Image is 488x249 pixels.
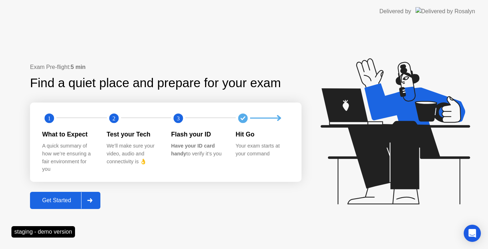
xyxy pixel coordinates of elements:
text: 3 [177,115,180,122]
div: Get Started [32,197,81,204]
button: Get Started [30,192,100,209]
text: 2 [112,115,115,122]
b: Have your ID card handy [171,143,215,156]
text: 1 [48,115,51,122]
div: staging - demo version [11,226,75,238]
div: Find a quiet place and prepare for your exam [30,74,282,93]
div: A quick summary of how we’re ensuring a fair environment for you [42,142,95,173]
div: Open Intercom Messenger [464,225,481,242]
img: Delivered by Rosalyn [415,7,475,15]
div: We’ll make sure your video, audio and connectivity is 👌 [107,142,160,165]
div: Hit Go [236,130,289,139]
div: Your exam starts at your command [236,142,289,158]
div: What to Expect [42,130,95,139]
b: 5 min [71,64,86,70]
div: Test your Tech [107,130,160,139]
div: to verify it’s you [171,142,224,158]
div: Flash your ID [171,130,224,139]
div: Delivered by [379,7,411,16]
div: Exam Pre-flight: [30,63,302,71]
